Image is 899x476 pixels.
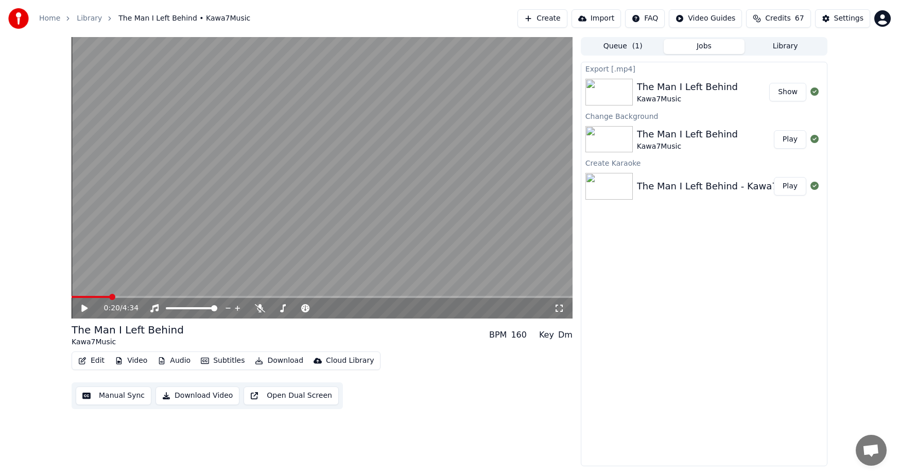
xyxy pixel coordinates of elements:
span: Credits [765,13,790,24]
button: Audio [153,354,195,368]
div: 160 [511,329,527,341]
div: The Man I Left Behind [72,323,184,337]
a: Home [39,13,60,24]
div: Kawa7Music [637,94,738,104]
button: Open Dual Screen [244,386,339,405]
button: Video Guides [669,9,742,28]
button: Manual Sync [76,386,151,405]
button: Download Video [155,386,239,405]
button: Subtitles [197,354,249,368]
div: The Man I Left Behind - Kawa7Music - V1 [637,179,826,193]
div: Settings [834,13,863,24]
a: Library [77,13,102,24]
span: ( 1 ) [632,41,643,51]
button: Play [774,130,806,149]
div: The Man I Left Behind [637,127,738,142]
div: Dm [558,329,573,341]
button: Credits67 [746,9,810,28]
button: Video [111,354,151,368]
div: Export [.mp4] [581,62,827,75]
button: Download [251,354,307,368]
nav: breadcrumb [39,13,250,24]
button: Show [769,83,806,101]
button: FAQ [625,9,665,28]
div: Kawa7Music [637,142,738,152]
span: 4:34 [123,303,139,313]
span: The Man I Left Behind • Kawa7Music [118,13,250,24]
button: Import [572,9,621,28]
div: BPM [489,329,507,341]
div: Create Karaoke [581,156,827,169]
span: 0:20 [104,303,120,313]
button: Play [774,177,806,196]
button: Jobs [664,39,745,54]
div: Open chat [856,435,887,466]
span: 67 [795,13,804,24]
div: Kawa7Music [72,337,184,347]
div: / [104,303,129,313]
button: Queue [582,39,664,54]
div: The Man I Left Behind [637,80,738,94]
button: Settings [815,9,870,28]
button: Create [517,9,567,28]
img: youka [8,8,29,29]
button: Library [745,39,826,54]
div: Change Background [581,110,827,122]
button: Edit [74,354,109,368]
div: Key [539,329,554,341]
div: Cloud Library [326,356,374,366]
